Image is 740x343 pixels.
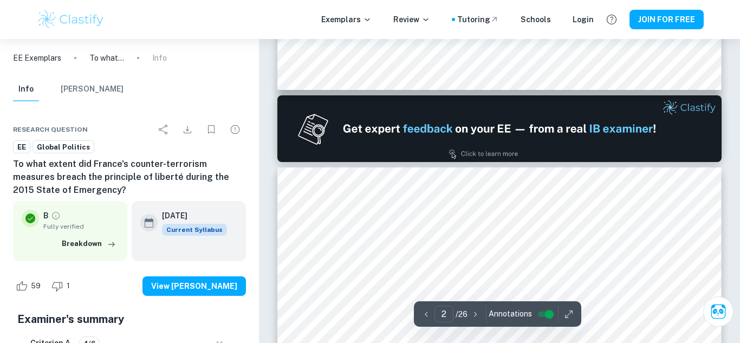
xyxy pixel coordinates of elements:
div: Download [177,119,198,140]
span: Global Politics [33,142,94,153]
img: Ad [277,95,722,162]
span: Research question [13,125,88,134]
button: [PERSON_NAME] [61,77,124,101]
span: Fully verified [43,222,119,231]
p: / 26 [456,308,468,320]
span: Annotations [489,308,532,320]
div: Dislike [49,277,76,295]
a: Schools [521,14,551,25]
p: B [43,210,49,222]
a: Grade fully verified [51,211,61,221]
p: Exemplars [321,14,372,25]
div: Bookmark [200,119,222,140]
p: To what extent did France's counter-terrorism measures breach the principle of liberté during the... [89,52,124,64]
a: EE [13,140,30,154]
button: Ask Clai [703,296,733,327]
h5: Examiner's summary [17,311,242,327]
button: Help and Feedback [602,10,621,29]
button: Info [13,77,39,101]
h6: [DATE] [162,210,218,222]
button: JOIN FOR FREE [629,10,704,29]
span: EE [14,142,30,153]
a: Login [573,14,594,25]
span: 59 [25,281,47,292]
h6: To what extent did France's counter-terrorism measures breach the principle of liberté during the... [13,158,246,197]
div: Share [153,119,174,140]
a: EE Exemplars [13,52,61,64]
p: Info [152,52,167,64]
a: Tutoring [457,14,499,25]
a: Global Politics [33,140,94,154]
div: This exemplar is based on the current syllabus. Feel free to refer to it for inspiration/ideas wh... [162,224,227,236]
p: Review [393,14,430,25]
span: 1 [61,281,76,292]
span: Current Syllabus [162,224,227,236]
div: Like [13,277,47,295]
button: Breakdown [59,236,119,252]
img: Clastify logo [36,9,105,30]
div: Report issue [224,119,246,140]
button: View [PERSON_NAME] [142,276,246,296]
